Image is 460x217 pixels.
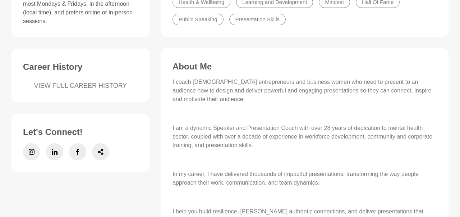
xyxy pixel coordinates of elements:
p: I am a dynamic Speaker and Presentation Coach with over 28 years of dedication to mental health s... [172,124,437,150]
p: In my career, I have delivered thousands of impactful presentations, transforming the way people ... [172,170,437,187]
h3: Career History [23,62,138,72]
a: Instagram [23,143,40,161]
h3: Let's Connect! [23,127,138,137]
a: LinkedIn [46,143,63,161]
a: Facebook [69,143,86,161]
a: VIEW FULL CAREER HISTORY [23,81,138,91]
p: I coach [DEMOGRAPHIC_DATA] entrepreneurs and business women who need to present to an audience ho... [172,78,437,104]
a: Share [92,143,109,161]
h3: About Me [172,61,437,72]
